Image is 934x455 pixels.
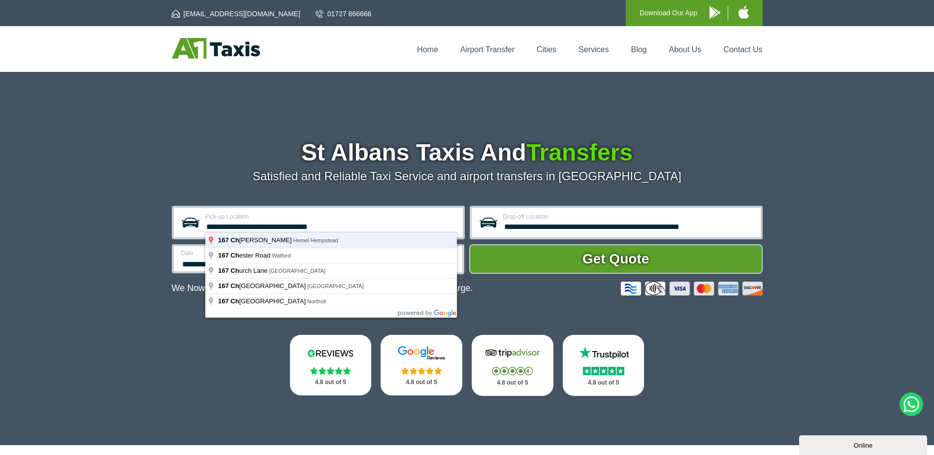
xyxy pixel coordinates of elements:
span: Ch [230,282,239,290]
a: Reviews.io Stars 4.8 out of 5 [290,335,372,395]
a: Tripadvisor Stars 4.8 out of 5 [472,335,553,396]
img: A1 Taxis Android App [709,6,720,19]
span: 167 [218,267,229,274]
span: Transfers [526,139,633,165]
p: Satisfied and Reliable Taxi Service and airport transfers in [GEOGRAPHIC_DATA] [172,169,763,183]
span: [GEOGRAPHIC_DATA] [218,282,307,290]
img: A1 Taxis St Albans LTD [172,38,260,59]
p: 4.8 out of 5 [301,376,361,389]
a: Blog [631,45,646,54]
a: Cities [537,45,556,54]
img: Stars [583,367,624,375]
img: Credit And Debit Cards [621,282,763,295]
span: 167 [218,297,229,305]
span: urch Lane [218,267,269,274]
a: 01727 866666 [316,9,372,19]
a: Google Stars 4.8 out of 5 [381,335,462,395]
a: Contact Us [723,45,762,54]
span: Ch [230,297,239,305]
h1: St Albans Taxis And [172,141,763,164]
p: Download Our App [640,7,698,19]
span: 167 [218,252,229,259]
a: Trustpilot Stars 4.8 out of 5 [563,335,644,396]
span: [GEOGRAPHIC_DATA] [307,283,364,289]
span: Ch [230,236,239,244]
span: Hemel Hempstead [293,237,338,243]
iframe: chat widget [799,433,929,455]
img: Stars [401,367,442,375]
a: About Us [669,45,702,54]
img: Google [392,346,451,360]
span: Ch [230,252,239,259]
label: Pick-up Location [205,214,457,220]
span: Northolt [307,298,326,304]
button: Get Quote [469,244,763,274]
span: 167 [218,236,229,244]
span: Watford [272,253,290,259]
img: Stars [492,367,533,375]
p: 4.8 out of 5 [574,377,634,389]
span: ester Road [218,252,272,259]
a: [EMAIL_ADDRESS][DOMAIN_NAME] [172,9,300,19]
span: 167 [218,282,229,290]
label: Drop-off Location [503,214,755,220]
label: Date [181,250,308,256]
p: We Now Accept Card & Contactless Payment In [172,283,473,293]
a: Airport Transfer [460,45,515,54]
img: Stars [310,367,351,375]
a: Home [417,45,438,54]
span: [PERSON_NAME] [218,236,293,244]
img: Tripadvisor [483,346,542,360]
img: A1 Taxis iPhone App [739,6,749,19]
a: Services [579,45,609,54]
p: 4.8 out of 5 [391,376,451,389]
p: 4.8 out of 5 [483,377,543,389]
img: Reviews.io [301,346,360,360]
span: [GEOGRAPHIC_DATA] [269,268,326,274]
span: Ch [230,267,239,274]
img: Trustpilot [574,346,633,360]
span: [GEOGRAPHIC_DATA] [218,297,307,305]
